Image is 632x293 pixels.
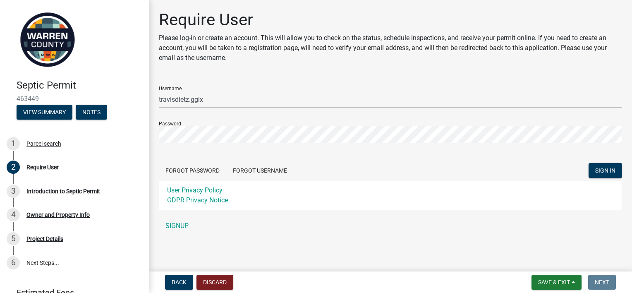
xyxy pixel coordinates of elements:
button: SIGN IN [589,163,622,178]
div: 5 [7,232,20,245]
button: Forgot Username [226,163,294,178]
button: Notes [76,105,107,120]
button: Next [588,275,616,290]
button: View Summary [17,105,72,120]
button: Discard [196,275,233,290]
a: GDPR Privacy Notice [167,196,228,204]
span: SIGN IN [595,167,615,174]
div: 1 [7,137,20,150]
img: Warren County, Iowa [17,9,79,71]
span: Back [172,279,187,286]
div: Project Details [26,236,63,242]
h4: Septic Permit [17,79,142,91]
div: Require User [26,164,59,170]
div: 4 [7,208,20,221]
div: Parcel search [26,141,61,146]
a: User Privacy Policy [167,186,223,194]
h1: Require User [159,10,622,30]
p: Please log-in or create an account. This will allow you to check on the status, schedule inspecti... [159,33,622,63]
div: 3 [7,185,20,198]
div: 2 [7,161,20,174]
div: Introduction to Septic Permit [26,188,100,194]
span: Next [595,279,609,286]
div: Owner and Property Info [26,212,90,218]
button: Forgot Password [159,163,226,178]
span: 463449 [17,95,132,103]
button: Save & Exit [531,275,582,290]
div: 6 [7,256,20,269]
wm-modal-confirm: Notes [76,109,107,116]
span: Save & Exit [538,279,570,286]
button: Back [165,275,193,290]
wm-modal-confirm: Summary [17,109,72,116]
a: SIGNUP [159,218,622,234]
